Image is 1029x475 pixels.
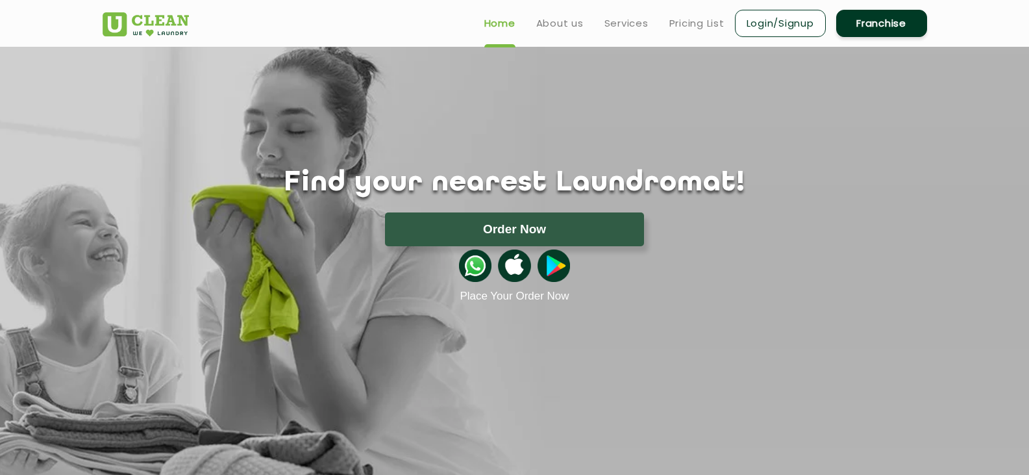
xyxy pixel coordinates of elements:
[93,167,937,199] h1: Find your nearest Laundromat!
[735,10,826,37] a: Login/Signup
[459,250,491,282] img: whatsappicon.png
[604,16,649,31] a: Services
[669,16,725,31] a: Pricing List
[103,12,189,36] img: UClean Laundry and Dry Cleaning
[538,250,570,282] img: playstoreicon.png
[536,16,584,31] a: About us
[460,290,569,303] a: Place Your Order Now
[498,250,530,282] img: apple-icon.png
[484,16,515,31] a: Home
[836,10,927,37] a: Franchise
[385,212,644,246] button: Order Now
